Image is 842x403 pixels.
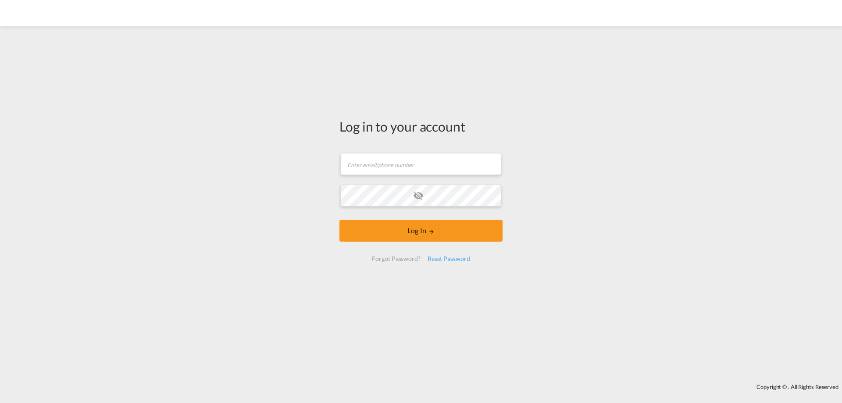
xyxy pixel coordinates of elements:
md-icon: icon-eye-off [413,190,424,201]
button: LOGIN [339,220,503,242]
div: Reset Password [424,251,474,267]
div: Log in to your account [339,117,503,136]
input: Enter email/phone number [340,153,501,175]
div: Forgot Password? [368,251,424,267]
